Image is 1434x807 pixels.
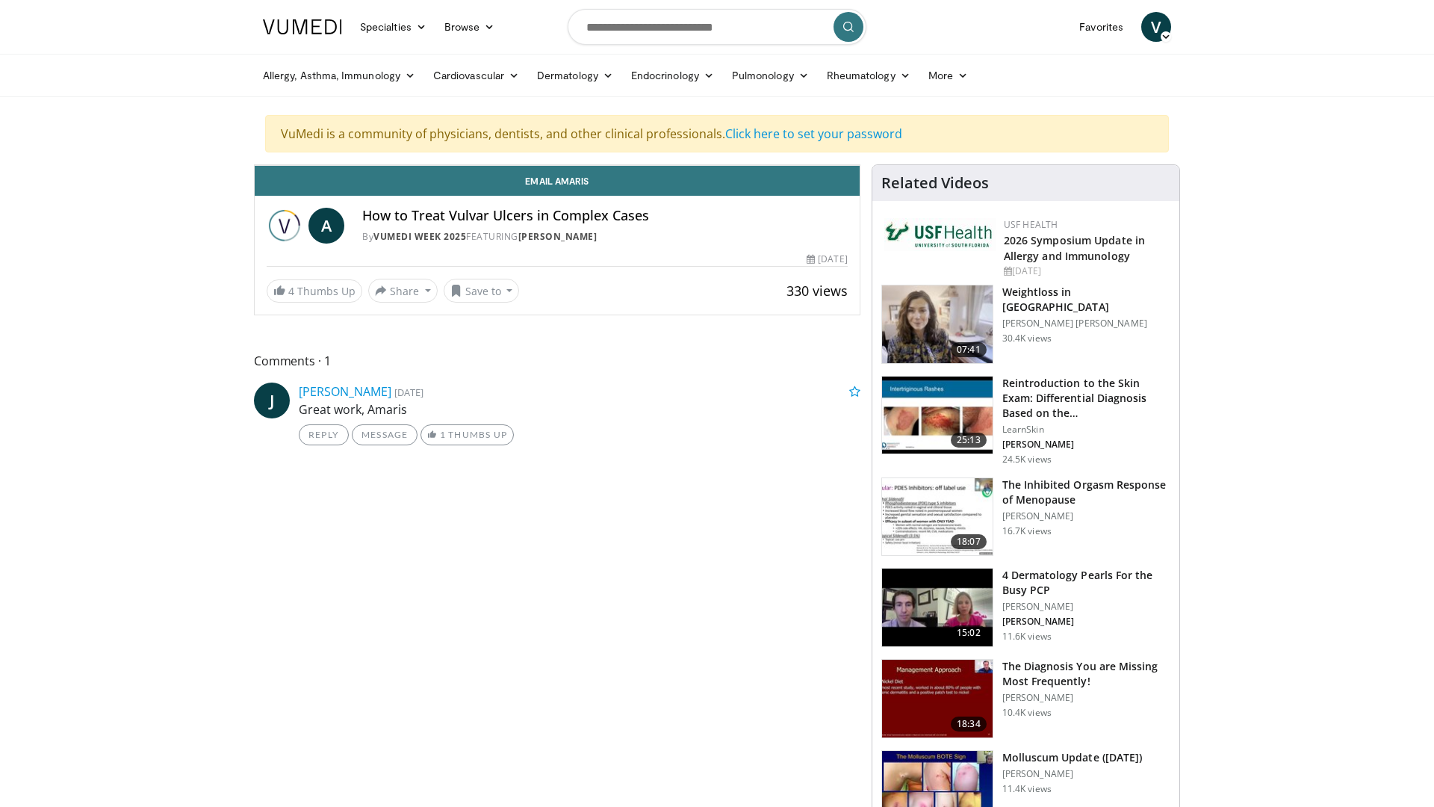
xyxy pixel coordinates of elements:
[362,230,848,244] div: By FEATURING
[622,61,723,90] a: Endocrinology
[352,424,418,445] a: Message
[881,376,1170,466] a: 25:13 Reintroduction to the Skin Exam: Differential Diagnosis Based on the… LearnSkin [PERSON_NAM...
[1002,750,1143,765] h3: Molluscum Update ([DATE])
[1002,631,1052,643] p: 11.6K views
[568,9,866,45] input: Search topics, interventions
[518,230,597,243] a: [PERSON_NAME]
[368,279,438,303] button: Share
[394,386,423,399] small: [DATE]
[1002,783,1052,795] p: 11.4K views
[1002,454,1052,466] p: 24.5K views
[882,569,993,646] img: 04c704bc-886d-4395-b463-610399d2ca6d.150x105_q85_crop-smart_upscale.jpg
[882,660,993,738] img: 52a0b0fc-6587-4d56-b82d-d28da2c4b41b.150x105_q85_crop-smart_upscale.jpg
[265,115,1169,152] div: VuMedi is a community of physicians, dentists, and other clinical professionals.
[1004,218,1058,231] a: USF Health
[882,377,993,454] img: 022c50fb-a848-4cac-a9d8-ea0906b33a1b.150x105_q85_crop-smart_upscale.jpg
[1070,12,1132,42] a: Favorites
[440,429,446,440] span: 1
[1002,285,1170,315] h3: Weightloss in [GEOGRAPHIC_DATA]
[255,165,860,166] video-js: Video Player
[255,166,860,196] a: Email Amaris
[951,342,987,357] span: 07:41
[951,717,987,732] span: 18:34
[1141,12,1171,42] a: V
[882,478,993,556] img: 283c0f17-5e2d-42ba-a87c-168d447cdba4.150x105_q85_crop-smart_upscale.jpg
[1002,616,1170,628] p: [PERSON_NAME]
[881,285,1170,364] a: 07:41 Weightloss in [GEOGRAPHIC_DATA] [PERSON_NAME] [PERSON_NAME] 30.4K views
[1004,233,1145,263] a: 2026 Symposium Update in Allergy and Immunology
[881,568,1170,647] a: 15:02 4 Dermatology Pearls For the Busy PCP [PERSON_NAME] [PERSON_NAME] 11.6K views
[528,61,622,90] a: Dermatology
[1002,424,1170,436] p: LearnSkin
[881,477,1170,557] a: 18:07 The Inhibited Orgasm Response of Menopause [PERSON_NAME] 16.7K views
[263,19,342,34] img: VuMedi Logo
[951,433,987,448] span: 25:13
[1002,659,1170,689] h3: The Diagnosis You are Missing Most Frequently!
[1002,568,1170,598] h3: 4 Dermatology Pearls For the Busy PCP
[362,208,848,224] h4: How to Treat Vulvar Ulcers in Complex Cases
[254,383,290,418] a: J
[299,401,860,418] p: Great work, Amaris
[1002,477,1170,507] h3: The Inhibited Orgasm Response of Menopause
[444,279,520,303] button: Save to
[1002,439,1170,451] p: [PERSON_NAME]
[881,659,1170,738] a: 18:34 The Diagnosis You are Missing Most Frequently! [PERSON_NAME] 10.4K views
[882,285,993,363] img: 9983fed1-7565-45be-8934-aef1103ce6e2.150x105_q85_crop-smart_upscale.jpg
[1002,601,1170,613] p: [PERSON_NAME]
[308,208,344,244] a: A
[254,351,860,371] span: Comments 1
[1002,768,1143,780] p: [PERSON_NAME]
[1002,333,1052,344] p: 30.4K views
[919,61,977,90] a: More
[1002,510,1170,522] p: [PERSON_NAME]
[786,282,848,300] span: 330 views
[267,279,362,303] a: 4 Thumbs Up
[1002,707,1052,719] p: 10.4K views
[1002,376,1170,421] h3: Reintroduction to the Skin Exam: Differential Diagnosis Based on the…
[424,61,528,90] a: Cardiovascular
[299,424,349,445] a: Reply
[254,61,424,90] a: Allergy, Asthma, Immunology
[373,230,466,243] a: Vumedi Week 2025
[351,12,435,42] a: Specialties
[951,534,987,549] span: 18:07
[288,284,294,298] span: 4
[881,174,989,192] h4: Related Videos
[420,424,514,445] a: 1 Thumbs Up
[299,383,391,400] a: [PERSON_NAME]
[1004,265,1167,278] div: [DATE]
[723,61,818,90] a: Pulmonology
[818,61,919,90] a: Rheumatology
[807,253,847,266] div: [DATE]
[435,12,504,42] a: Browse
[884,218,996,251] img: 6ba8804a-8538-4002-95e7-a8f8012d4a11.png.150x105_q85_autocrop_double_scale_upscale_version-0.2.jpg
[1002,318,1170,330] p: [PERSON_NAME] [PERSON_NAME]
[267,208,302,244] img: Vumedi Week 2025
[1002,692,1170,704] p: [PERSON_NAME]
[725,126,902,142] a: Click here to set your password
[1002,525,1052,537] p: 16.7K views
[951,625,987,640] span: 15:02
